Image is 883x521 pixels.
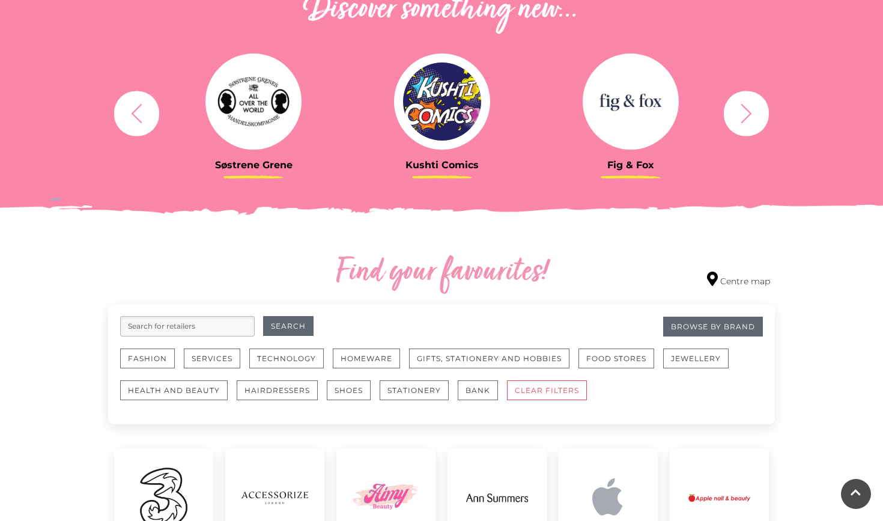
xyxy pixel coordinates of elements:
input: Search for retailers [120,316,255,337]
button: CLEAR FILTERS [507,380,587,400]
button: Gifts, Stationery and Hobbies [409,349,569,368]
a: Services [184,349,249,380]
button: Food Stores [578,349,654,368]
a: Shoes [327,380,380,412]
a: Søstrene Grene [168,53,339,171]
a: Browse By Brand [663,317,763,337]
button: Services [184,349,240,368]
button: Shoes [327,380,371,400]
a: Jewellery [663,349,738,380]
button: Hairdressers [237,380,318,400]
a: Gifts, Stationery and Hobbies [409,349,578,380]
button: Fashion [120,349,175,368]
h3: Kushti Comics [357,159,527,171]
button: Health and Beauty [120,380,228,400]
button: Technology [249,349,324,368]
h3: Søstrene Grene [168,159,339,171]
h2: Find your favourites! [222,254,661,292]
button: Bank [458,380,498,400]
a: Fashion [120,349,184,380]
button: Stationery [380,380,449,400]
a: Bank [458,380,507,412]
a: Centre map [707,272,770,288]
button: Search [263,316,314,336]
a: Kushti Comics [357,53,527,171]
a: Fig & Fox [545,53,716,171]
a: Hairdressers [237,380,327,412]
a: Stationery [380,380,458,412]
a: CLEAR FILTERS [507,380,596,412]
h3: Fig & Fox [545,159,716,171]
a: Technology [249,349,333,380]
button: Homeware [333,349,400,368]
a: Food Stores [578,349,663,380]
button: Jewellery [663,349,729,368]
a: Homeware [333,349,409,380]
a: Health and Beauty [120,380,237,412]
